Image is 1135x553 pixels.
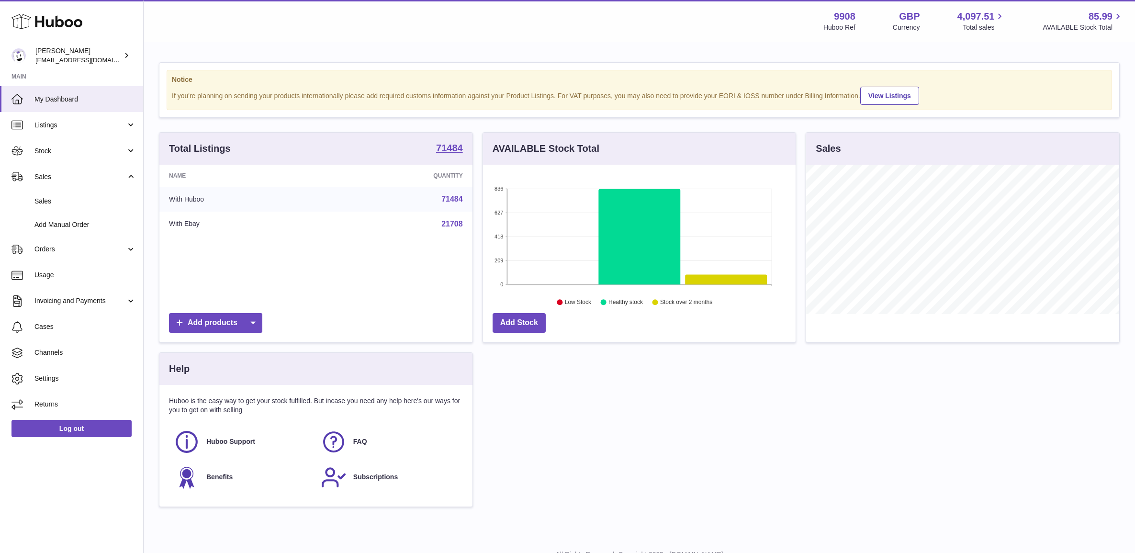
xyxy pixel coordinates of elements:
[206,437,255,446] span: Huboo Support
[436,143,463,155] a: 71484
[494,234,503,239] text: 418
[34,296,126,305] span: Invoicing and Payments
[957,10,1006,32] a: 4,097.51 Total sales
[159,165,325,187] th: Name
[34,147,126,156] span: Stock
[1089,10,1113,23] span: 85.99
[321,464,458,490] a: Subscriptions
[816,142,841,155] h3: Sales
[899,10,920,23] strong: GBP
[11,420,132,437] a: Log out
[34,245,126,254] span: Orders
[608,299,643,306] text: Healthy stock
[353,437,367,446] span: FAQ
[860,87,919,105] a: View Listings
[169,313,262,333] a: Add products
[35,56,141,64] span: [EMAIL_ADDRESS][DOMAIN_NAME]
[34,121,126,130] span: Listings
[500,282,503,287] text: 0
[11,48,26,63] img: tbcollectables@hotmail.co.uk
[172,75,1107,84] strong: Notice
[1043,23,1124,32] span: AVAILABLE Stock Total
[159,212,325,237] td: With Ebay
[34,95,136,104] span: My Dashboard
[353,473,398,482] span: Subscriptions
[34,271,136,280] span: Usage
[325,165,472,187] th: Quantity
[169,362,190,375] h3: Help
[957,10,995,23] span: 4,097.51
[834,10,855,23] strong: 9908
[493,142,599,155] h3: AVAILABLE Stock Total
[159,187,325,212] td: With Huboo
[34,220,136,229] span: Add Manual Order
[34,374,136,383] span: Settings
[174,464,311,490] a: Benefits
[35,46,122,65] div: [PERSON_NAME]
[34,322,136,331] span: Cases
[441,220,463,228] a: 21708
[565,299,592,306] text: Low Stock
[893,23,920,32] div: Currency
[174,429,311,455] a: Huboo Support
[206,473,233,482] span: Benefits
[34,172,126,181] span: Sales
[441,195,463,203] a: 71484
[34,348,136,357] span: Channels
[34,197,136,206] span: Sales
[963,23,1005,32] span: Total sales
[172,85,1107,105] div: If you're planning on sending your products internationally please add required customs informati...
[823,23,855,32] div: Huboo Ref
[321,429,458,455] a: FAQ
[494,186,503,192] text: 836
[494,210,503,215] text: 627
[34,400,136,409] span: Returns
[169,142,231,155] h3: Total Listings
[494,258,503,263] text: 209
[169,396,463,415] p: Huboo is the easy way to get your stock fulfilled. But incase you need any help here's our ways f...
[493,313,546,333] a: Add Stock
[436,143,463,153] strong: 71484
[660,299,712,306] text: Stock over 2 months
[1043,10,1124,32] a: 85.99 AVAILABLE Stock Total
